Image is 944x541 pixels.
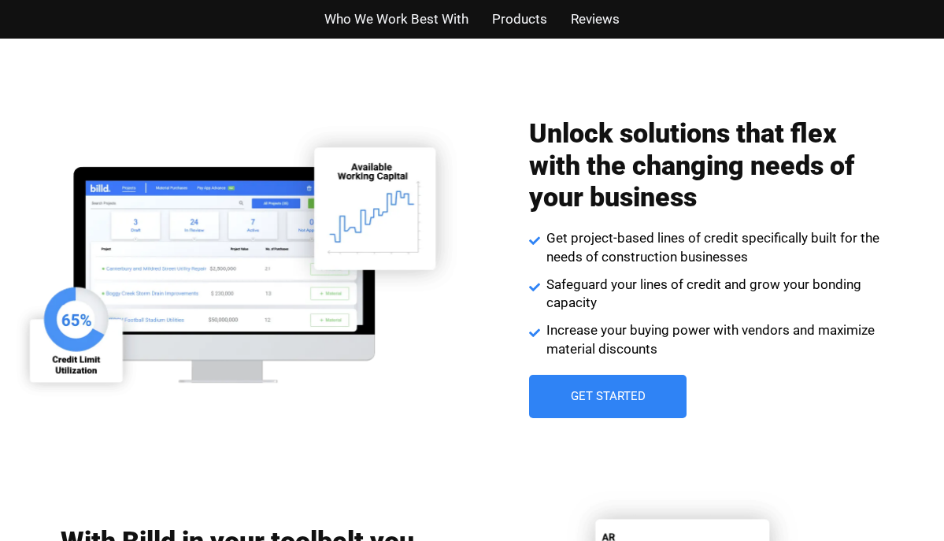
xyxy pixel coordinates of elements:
[571,8,620,31] a: Reviews
[529,117,883,213] h2: Unlock solutions that flex with the changing needs of your business
[542,229,883,267] span: Get project-based lines of credit specifically built for the needs of construction businesses
[542,276,883,313] span: Safeguard your lines of credit and grow your bonding capacity
[542,321,883,359] span: Increase your buying power with vendors and maximize material discounts
[529,375,687,418] a: Get Started
[492,8,547,31] a: Products
[570,391,645,402] span: Get Started
[324,8,468,31] a: Who We Work Best With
